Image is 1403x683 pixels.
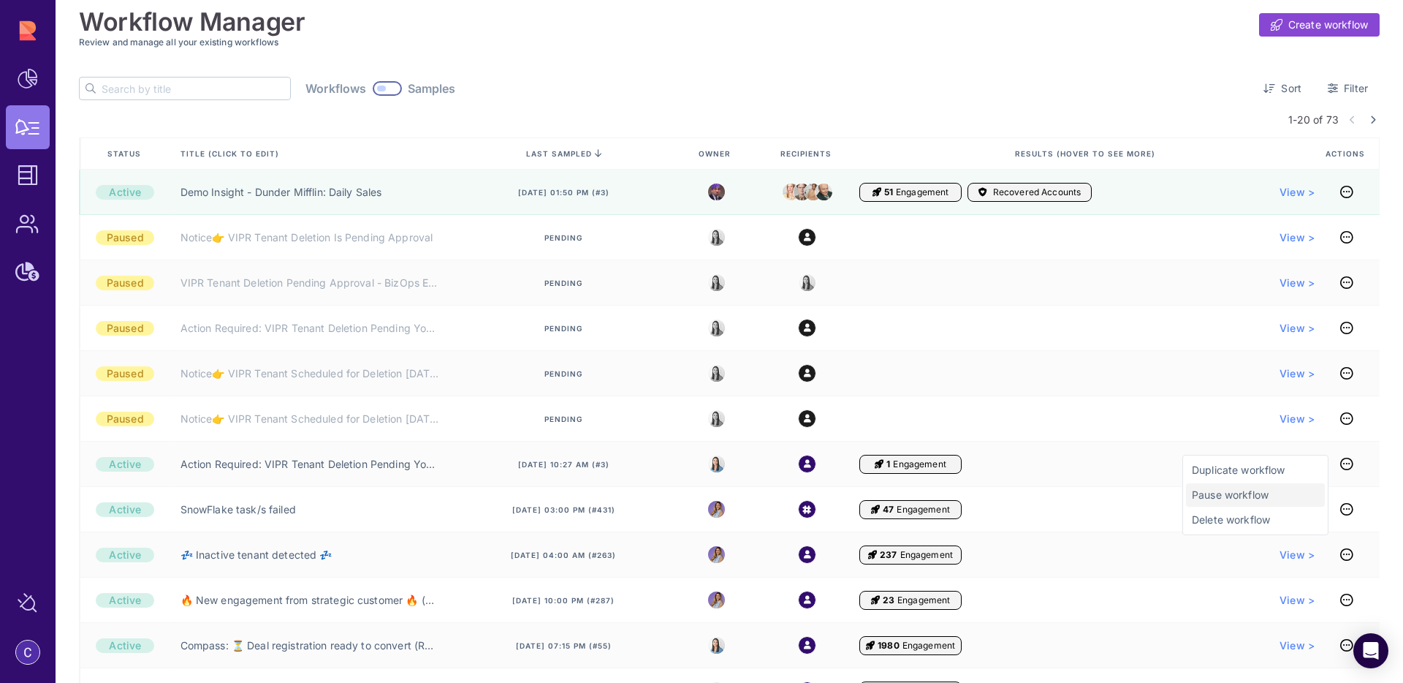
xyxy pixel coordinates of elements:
i: Engagement [868,549,877,561]
a: Action Required: VIPR Tenant Deletion Pending Your Approval [180,457,439,472]
span: 51 [884,186,893,198]
a: View > [1280,593,1315,608]
span: Recovered Accounts [993,186,1081,198]
a: Notice👉 VIPR Tenant Scheduled for Deletion [DATE] [180,412,439,426]
span: Pause workflow [1192,488,1319,502]
span: Samples [408,81,456,96]
span: Sort [1281,81,1301,96]
span: Pending [544,414,582,424]
img: 8525803544391_e4bc78f9dfe39fb1ff36_32.jpg [708,274,725,291]
span: Owner [699,148,734,159]
span: Pending [544,369,582,379]
img: creed.jpeg [815,179,832,204]
span: Engagement [902,640,955,652]
span: 1980 [878,640,900,652]
span: last sampled [526,149,592,158]
a: SnowFlake task/s failed [180,502,296,517]
div: Active [96,593,154,608]
span: Create workflow [1288,18,1368,32]
span: Filter [1344,81,1368,96]
a: 💤 Inactive tenant detected 💤 [180,548,332,562]
span: Status [107,148,144,159]
span: Engagement [900,549,953,561]
span: Engagement [897,595,950,606]
span: Actions [1326,148,1368,159]
a: View > [1280,276,1315,290]
a: View > [1280,638,1315,653]
div: Paused [96,412,154,426]
a: Compass: ⏳ Deal registration ready to convert (RPM) ⏳ [180,638,439,653]
span: Engagement [893,459,946,470]
img: angela.jpeg [783,179,799,204]
img: 8988563339665_5a12f1d3e1fcf310ea11_32.png [708,501,725,518]
i: Engagement [875,459,883,470]
span: Workflows [305,81,366,96]
span: 47 [883,504,894,516]
div: Paused [96,276,154,290]
span: [DATE] 03:00 pm (#431) [512,505,615,515]
a: View > [1280,230,1315,245]
img: 8525803544391_e4bc78f9dfe39fb1ff36_32.jpg [708,320,725,336]
span: 1 [886,459,890,470]
i: Engagement [866,640,875,652]
div: Paused [96,230,154,245]
a: 🔥 New engagement from strategic customer 🔥 (BDR) [180,593,439,608]
img: 8525803544391_e4bc78f9dfe39fb1ff36_32.jpg [708,410,725,427]
a: View > [1280,366,1315,381]
div: Active [96,638,154,653]
span: Delete workflow [1192,513,1319,527]
a: View > [1280,185,1315,200]
span: Recipients [780,148,834,159]
div: Active [96,548,154,562]
div: Active [96,457,154,472]
img: 8988563339665_5a12f1d3e1fcf310ea11_32.png [708,592,725,608]
div: Paused [96,321,154,336]
span: Pending [544,323,582,333]
img: 8525803544391_e4bc78f9dfe39fb1ff36_32.jpg [708,456,725,472]
h3: Review and manage all your existing workflows [79,37,1380,48]
span: Results (Hover to see more) [1015,148,1158,159]
i: Accounts [978,186,987,198]
i: Engagement [871,504,880,516]
a: View > [1280,321,1315,336]
span: [DATE] 04:00 am (#263) [511,550,616,560]
img: stanley.jpeg [805,181,821,203]
div: Paused [96,366,154,381]
img: dwight.png [794,180,810,203]
span: Pending [544,233,582,243]
span: Duplicate workflow [1192,463,1319,478]
span: Engagement [896,186,948,198]
div: Open Intercom Messenger [1353,633,1388,668]
a: Demo Insight - Dunder Mifflin: Daily Sales [180,185,382,200]
a: Notice👉 VIPR Tenant Scheduled for Deletion [DATE] [180,366,439,381]
span: [DATE] 07:15 pm (#55) [516,641,612,651]
span: Title (click to edit) [180,148,282,159]
img: 8525803544391_e4bc78f9dfe39fb1ff36_32.jpg [708,229,725,246]
div: Active [96,502,154,517]
img: michael.jpeg [708,184,725,200]
a: Action Required: VIPR Tenant Deletion Pending Your Team's Approval [180,321,439,336]
a: View > [1280,548,1315,562]
span: Pending [544,278,582,288]
span: 237 [880,549,897,561]
span: 23 [883,595,894,606]
span: [DATE] 01:50 pm (#3) [518,187,609,197]
span: [DATE] 10:00 pm (#287) [512,595,615,605]
img: 8525803544391_e4bc78f9dfe39fb1ff36_32.jpg [799,274,815,291]
i: Engagement [871,595,880,606]
h1: Workflow Manager [79,7,305,37]
input: Search by title [102,78,290,99]
i: Engagement [872,186,881,198]
span: Engagement [897,504,949,516]
a: Notice👉 VIPR Tenant Deletion Is Pending Approval [180,230,433,245]
img: 8525803544391_e4bc78f9dfe39fb1ff36_32.jpg [708,637,725,654]
img: 8525803544391_e4bc78f9dfe39fb1ff36_32.jpg [708,365,725,382]
a: View > [1280,412,1315,426]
